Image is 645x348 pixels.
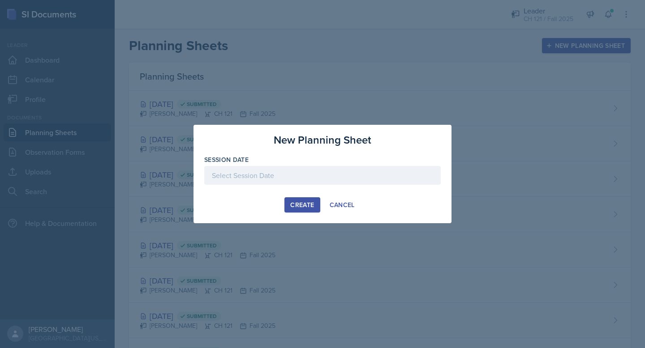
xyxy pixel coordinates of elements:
[330,201,355,208] div: Cancel
[274,132,371,148] h3: New Planning Sheet
[324,197,361,212] button: Cancel
[284,197,320,212] button: Create
[290,201,314,208] div: Create
[204,155,249,164] label: Session Date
